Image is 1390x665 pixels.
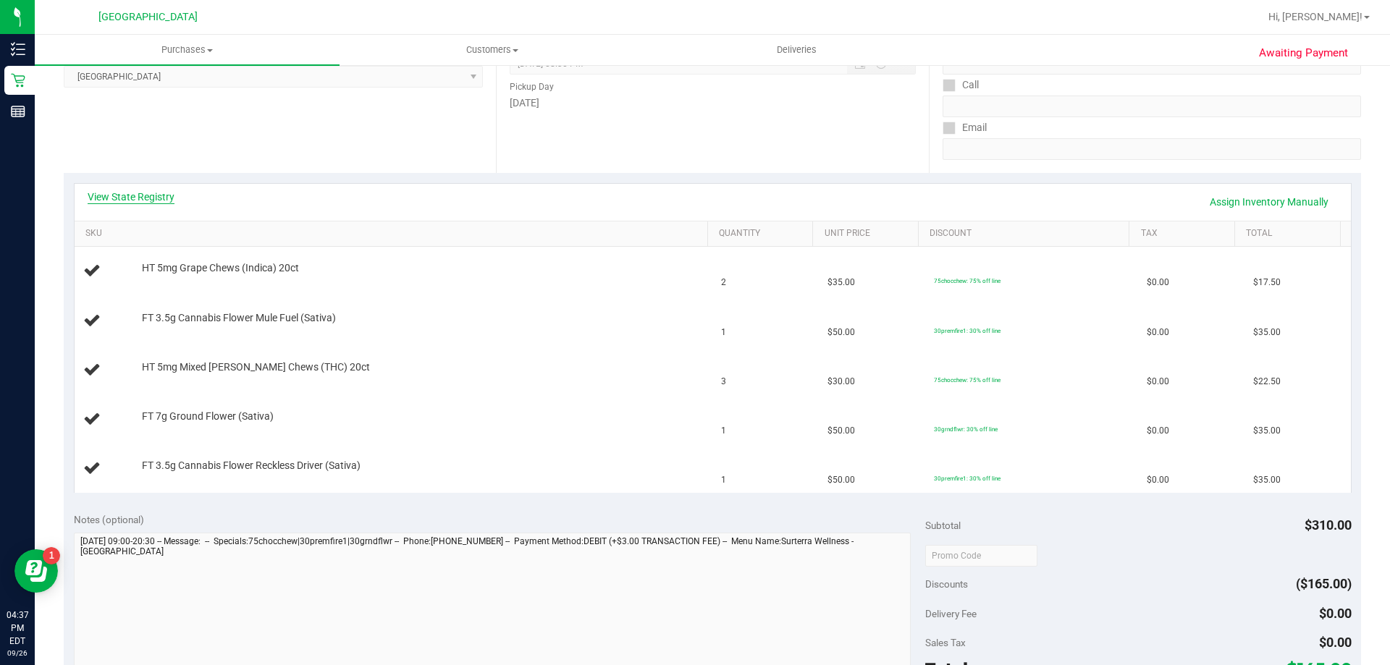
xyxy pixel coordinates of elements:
a: Quantity [719,228,807,240]
span: $35.00 [1253,473,1281,487]
span: 75chocchew: 75% off line [934,376,1001,384]
span: Hi, [PERSON_NAME]! [1268,11,1362,22]
span: $0.00 [1147,375,1169,389]
span: $35.00 [1253,326,1281,339]
span: [GEOGRAPHIC_DATA] [98,11,198,23]
span: Sales Tax [925,637,966,648]
span: 75chocchew: 75% off line [934,277,1001,284]
span: Discounts [925,571,968,597]
span: $310.00 [1305,517,1352,533]
span: $0.00 [1147,424,1169,438]
span: $35.00 [1253,424,1281,438]
label: Pickup Day [510,80,554,93]
a: Customers [340,35,644,65]
iframe: Resource center unread badge [43,547,60,564]
a: SKU [85,228,702,240]
span: 1 [721,326,726,339]
iframe: Resource center [14,549,58,593]
span: FT 3.5g Cannabis Flower Mule Fuel (Sativa) [142,311,336,325]
label: Email [943,117,987,138]
a: Tax [1141,228,1229,240]
label: Call [943,75,979,96]
span: FT 7g Ground Flower (Sativa) [142,410,274,423]
span: Customers [340,43,644,56]
inline-svg: Inventory [11,42,25,56]
inline-svg: Reports [11,104,25,119]
p: 04:37 PM EDT [7,609,28,648]
div: [DATE] [510,96,915,111]
a: Unit Price [825,228,913,240]
span: 1 [721,424,726,438]
span: 3 [721,375,726,389]
span: Deliveries [757,43,836,56]
a: Total [1246,228,1334,240]
a: View State Registry [88,190,174,204]
span: $35.00 [827,276,855,289]
span: 30grndflwr: 30% off line [934,425,998,433]
input: Format: (999) 999-9999 [943,96,1361,117]
span: $50.00 [827,473,855,487]
input: Promo Code [925,545,1037,567]
span: $0.00 [1147,473,1169,487]
span: Purchases [35,43,340,56]
span: $22.50 [1253,375,1281,389]
a: Discount [930,228,1124,240]
span: 1 [721,473,726,487]
span: 2 [721,276,726,289]
a: Purchases [35,35,340,65]
span: $17.50 [1253,276,1281,289]
span: 30premfire1: 30% off line [934,475,1001,482]
span: $0.00 [1147,326,1169,339]
span: Subtotal [925,520,961,531]
inline-svg: Retail [11,73,25,88]
span: HT 5mg Grape Chews (Indica) 20ct [142,261,299,275]
span: Awaiting Payment [1259,45,1348,62]
span: HT 5mg Mixed [PERSON_NAME] Chews (THC) 20ct [142,360,370,374]
a: Deliveries [644,35,949,65]
span: $0.00 [1319,635,1352,650]
span: $50.00 [827,326,855,339]
span: Delivery Fee [925,608,977,619]
span: $0.00 [1147,276,1169,289]
p: 09/26 [7,648,28,658]
span: FT 3.5g Cannabis Flower Reckless Driver (Sativa) [142,459,361,473]
span: ($165.00) [1296,576,1352,591]
span: $50.00 [827,424,855,438]
span: $0.00 [1319,606,1352,621]
span: Notes (optional) [74,514,144,525]
a: Assign Inventory Manually [1200,190,1338,214]
span: 30premfire1: 30% off line [934,327,1001,334]
span: $30.00 [827,375,855,389]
